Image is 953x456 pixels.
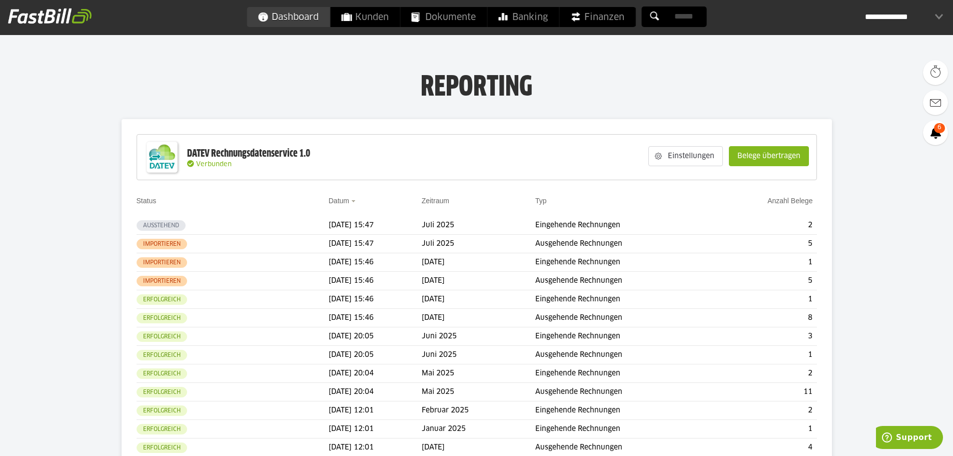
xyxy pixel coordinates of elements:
[422,327,535,346] td: Juni 2025
[100,71,853,97] h1: Reporting
[876,426,943,451] iframe: Öffnet ein Widget, in dem Sie weitere Informationen finden
[137,257,187,268] sl-badge: Importieren
[715,401,816,420] td: 2
[351,200,358,202] img: sort_desc.gif
[422,346,535,364] td: Juni 2025
[715,253,816,272] td: 1
[648,146,723,166] sl-button: Einstellungen
[137,276,187,286] sl-badge: Importieren
[422,272,535,290] td: [DATE]
[329,253,422,272] td: [DATE] 15:46
[535,327,715,346] td: Eingehende Rechnungen
[422,253,535,272] td: [DATE]
[422,309,535,327] td: [DATE]
[715,272,816,290] td: 5
[715,383,816,401] td: 11
[535,364,715,383] td: Eingehende Rechnungen
[535,197,547,205] a: Typ
[137,331,187,342] sl-badge: Erfolgreich
[729,146,809,166] sl-button: Belege übertragen
[330,7,400,27] a: Kunden
[715,290,816,309] td: 1
[422,401,535,420] td: Februar 2025
[715,327,816,346] td: 3
[142,137,182,177] img: DATEV-Datenservice Logo
[137,294,187,305] sl-badge: Erfolgreich
[8,8,92,24] img: fastbill_logo_white.png
[258,7,319,27] span: Dashboard
[137,313,187,323] sl-badge: Erfolgreich
[341,7,389,27] span: Kunden
[923,120,948,145] a: 6
[570,7,624,27] span: Finanzen
[767,197,812,205] a: Anzahl Belege
[329,383,422,401] td: [DATE] 20:04
[137,239,187,249] sl-badge: Importieren
[329,364,422,383] td: [DATE] 20:04
[196,161,232,168] span: Verbunden
[329,327,422,346] td: [DATE] 20:05
[411,7,476,27] span: Dokumente
[715,309,816,327] td: 8
[137,350,187,360] sl-badge: Erfolgreich
[400,7,487,27] a: Dokumente
[715,216,816,235] td: 2
[535,346,715,364] td: Ausgehende Rechnungen
[487,7,559,27] a: Banking
[559,7,635,27] a: Finanzen
[329,216,422,235] td: [DATE] 15:47
[137,220,186,231] sl-badge: Ausstehend
[137,442,187,453] sl-badge: Erfolgreich
[715,364,816,383] td: 2
[535,309,715,327] td: Ausgehende Rechnungen
[137,197,157,205] a: Status
[715,235,816,253] td: 5
[535,272,715,290] td: Ausgehende Rechnungen
[137,424,187,434] sl-badge: Erfolgreich
[535,290,715,309] td: Eingehende Rechnungen
[247,7,330,27] a: Dashboard
[715,346,816,364] td: 1
[535,383,715,401] td: Ausgehende Rechnungen
[422,383,535,401] td: Mai 2025
[422,197,449,205] a: Zeitraum
[137,368,187,379] sl-badge: Erfolgreich
[535,420,715,438] td: Eingehende Rechnungen
[329,420,422,438] td: [DATE] 12:01
[187,147,310,160] div: DATEV Rechnungsdatenservice 1.0
[329,346,422,364] td: [DATE] 20:05
[422,235,535,253] td: Juli 2025
[137,387,187,397] sl-badge: Erfolgreich
[498,7,548,27] span: Banking
[535,401,715,420] td: Eingehende Rechnungen
[329,197,349,205] a: Datum
[422,290,535,309] td: [DATE]
[137,405,187,416] sl-badge: Erfolgreich
[535,216,715,235] td: Eingehende Rechnungen
[329,290,422,309] td: [DATE] 15:46
[422,364,535,383] td: Mai 2025
[329,235,422,253] td: [DATE] 15:47
[329,401,422,420] td: [DATE] 12:01
[329,309,422,327] td: [DATE] 15:46
[329,272,422,290] td: [DATE] 15:46
[422,420,535,438] td: Januar 2025
[422,216,535,235] td: Juli 2025
[715,420,816,438] td: 1
[934,123,945,133] span: 6
[535,253,715,272] td: Eingehende Rechnungen
[535,235,715,253] td: Ausgehende Rechnungen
